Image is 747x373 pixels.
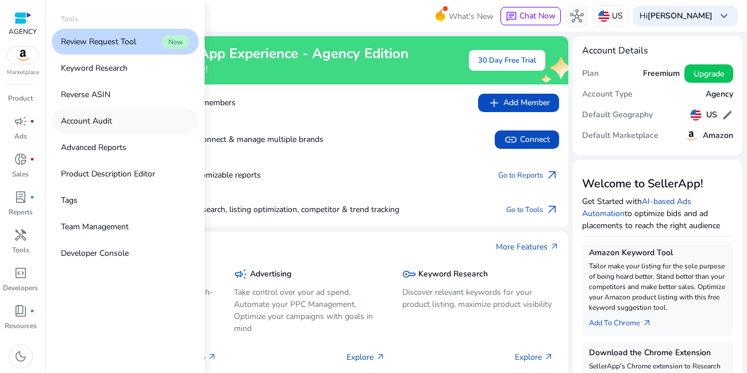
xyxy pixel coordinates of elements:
p: US [612,6,623,26]
span: Chat Now [519,10,556,21]
h5: Keyword Research [418,270,488,279]
p: Explore [515,351,553,363]
span: fiber_manual_record [30,119,34,124]
span: handyman [14,228,28,242]
span: fiber_manual_record [30,195,34,199]
a: More Featuresarrow_outward [496,241,559,253]
img: us.svg [598,10,610,22]
span: What's New [449,6,494,26]
span: Connect [504,133,550,147]
a: Add To Chrome [589,313,661,329]
img: amazon.svg [684,129,698,143]
h5: Download the Chrome Extension [589,348,726,358]
button: hub [565,5,588,28]
span: New [161,35,190,49]
p: Product Description Editor [61,168,155,180]
h5: Agency [706,90,733,99]
p: Discover relevant keywords for your product listing, maximize product visibility [402,286,553,310]
span: add [487,96,501,110]
p: Take control over your ad spend, Automate your PPC Management, Optimize your campaigns with goals... [234,286,385,334]
p: Reverse ASIN [61,89,110,101]
p: Reports [9,207,33,217]
button: linkConnect [495,130,559,149]
span: Upgrade [694,68,724,80]
span: arrow_outward [544,352,553,362]
span: arrow_outward [642,318,652,328]
span: arrow_outward [550,242,559,251]
span: code_blocks [14,266,28,280]
h4: Account Details [582,45,733,56]
h5: Advertising [250,270,291,279]
h5: Plan [582,69,599,79]
button: Upgrade [684,64,733,83]
p: Get Started with to optimize bids and ad placements to reach the right audience [582,195,733,232]
span: keyboard_arrow_down [717,9,731,23]
h3: Welcome to SellerApp! [582,177,733,191]
span: arrow_outward [545,203,559,217]
span: arrow_outward [545,168,559,182]
a: Go to Toolsarrow_outward [506,202,559,218]
p: Team Management [61,221,129,233]
p: Ads [14,131,27,141]
h5: Freemium [643,69,680,79]
p: Developer Console [61,247,129,259]
p: Marketplace [7,68,39,77]
img: us.svg [690,109,702,121]
h4: Welcome back with a special offer! [64,64,409,75]
span: book_4 [14,304,28,318]
p: Developers [3,283,38,293]
span: arrow_outward [376,352,385,362]
p: Tools [12,245,29,255]
button: addAdd Member [478,94,559,112]
span: donut_small [14,152,28,166]
p: Tailor make your listing for the sole purpose of being heard better. Stand better than your compe... [589,261,726,313]
span: fiber_manual_record [30,157,34,161]
h5: Default Geography [582,110,653,120]
span: arrow_outward [207,352,217,362]
h5: Default Marketplace [582,131,659,141]
p: Keyword Research [61,62,128,74]
a: AI-based Ads Automation [582,196,691,219]
p: Explore [346,351,385,363]
h2: Maximize your SellerApp Experience - Agency Edition [64,45,409,62]
p: Tags [61,194,78,206]
a: 30 Day Free Trial [469,50,545,71]
span: fiber_manual_record [30,309,34,313]
span: chat [506,11,517,22]
span: link [504,133,518,147]
span: lab_profile [14,190,28,204]
p: AGENCY [9,26,37,37]
h5: Account Type [582,90,633,99]
span: campaign [14,114,28,128]
h5: Amazon [703,131,733,141]
h5: Amazon Keyword Tool [589,248,726,258]
span: campaign [234,267,248,281]
p: Tools [61,14,78,24]
a: Go to Reportsarrow_outward [498,167,559,183]
img: amazon.svg [7,47,38,64]
span: Add Member [487,96,550,110]
button: chatChat Now [500,7,561,25]
p: Keyword research, listing optimization, competitor & trend tracking [80,203,399,216]
p: Sales [12,169,29,179]
span: hub [570,9,584,23]
p: Review Request Tool [61,36,136,48]
h5: US [706,110,717,120]
p: Advanced Reports [61,141,126,153]
p: Product [8,93,33,103]
span: key [402,267,416,281]
p: Hi [640,12,713,20]
b: [PERSON_NAME] [648,10,713,21]
p: Resources [5,321,37,331]
p: Account Audit [61,115,112,127]
span: dark_mode [14,349,28,363]
span: edit [722,109,733,121]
